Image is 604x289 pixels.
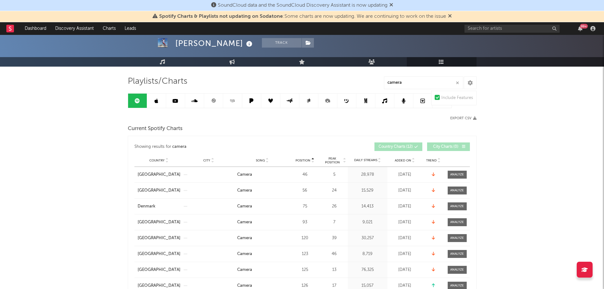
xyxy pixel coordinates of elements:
div: 8,719 [349,251,386,257]
span: City Charts ( 0 ) [431,145,460,149]
div: 24 [322,187,346,194]
div: 56 [291,187,319,194]
span: : Some charts are now updating. We are continuing to work on the issue [159,14,446,19]
div: Camera [237,203,252,210]
a: Camera [237,172,288,178]
a: [GEOGRAPHIC_DATA] [138,172,180,178]
div: 99 + [580,24,588,29]
button: Country Charts(12) [374,142,422,151]
a: Camera [237,251,288,257]
div: 46 [291,172,319,178]
div: 46 [322,251,346,257]
span: Daily Streams [354,158,377,163]
a: Discovery Assistant [51,22,98,35]
div: 39 [322,235,346,241]
a: Camera [237,283,288,289]
div: [DATE] [389,251,421,257]
div: 17 [322,283,346,289]
a: Camera [237,219,288,226]
span: City [203,159,210,162]
input: Search for artists [464,25,560,33]
span: Peak Position [322,157,342,164]
div: Camera [237,172,252,178]
div: 76,325 [349,267,386,273]
div: 15,529 [349,187,386,194]
div: Camera [237,251,252,257]
a: [GEOGRAPHIC_DATA] [138,267,180,273]
a: Charts [98,22,120,35]
span: Country Charts ( 12 ) [379,145,413,149]
div: 13 [322,267,346,273]
div: 14,413 [349,203,386,210]
div: [DATE] [389,203,421,210]
a: Dashboard [20,22,51,35]
a: [GEOGRAPHIC_DATA] [138,187,180,194]
span: Added On [395,159,411,162]
div: 75 [291,203,319,210]
button: Track [262,38,302,48]
span: Dismiss [389,3,393,8]
a: [GEOGRAPHIC_DATA] [138,235,180,241]
button: City Charts(0) [427,142,470,151]
a: Leads [120,22,140,35]
div: 120 [291,235,319,241]
div: [DATE] [389,235,421,241]
div: 125 [291,267,319,273]
input: Search Playlists/Charts [384,76,463,89]
div: Camera [237,235,252,241]
a: Denmark [138,203,180,210]
span: Position [296,159,310,162]
div: 28,978 [349,172,386,178]
div: [PERSON_NAME] [175,38,254,49]
div: 9,021 [349,219,386,226]
div: Include Features [441,94,473,102]
a: [GEOGRAPHIC_DATA] [138,251,180,257]
a: Camera [237,203,288,210]
div: 123 [291,251,319,257]
div: camera [172,143,186,151]
div: 15,057 [349,283,386,289]
span: Playlists/Charts [128,78,187,85]
span: Current Spotify Charts [128,125,183,133]
div: Denmark [138,203,155,210]
div: 126 [291,283,319,289]
span: Song [256,159,265,162]
div: Camera [237,283,252,289]
span: Dismiss [448,14,452,19]
a: [GEOGRAPHIC_DATA] [138,283,180,289]
span: Trend [426,159,437,162]
button: Export CSV [450,116,477,120]
a: Camera [237,267,288,273]
a: [GEOGRAPHIC_DATA] [138,219,180,226]
a: Camera [237,235,288,241]
a: Camera [237,187,288,194]
span: SoundCloud data and the SoundCloud Discovery Assistant is now updating [218,3,387,8]
div: [DATE] [389,283,421,289]
div: 7 [322,219,346,226]
div: [DATE] [389,267,421,273]
div: [DATE] [389,187,421,194]
div: Showing results for [134,142,302,151]
div: [DATE] [389,219,421,226]
span: Country [149,159,165,162]
span: Spotify Charts & Playlists not updating on Sodatone [159,14,283,19]
button: 99+ [578,26,582,31]
div: 93 [291,219,319,226]
div: Camera [237,219,252,226]
div: Camera [237,267,252,273]
div: 26 [322,203,346,210]
div: 30,257 [349,235,386,241]
div: 5 [322,172,346,178]
div: Camera [237,187,252,194]
div: [DATE] [389,172,421,178]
